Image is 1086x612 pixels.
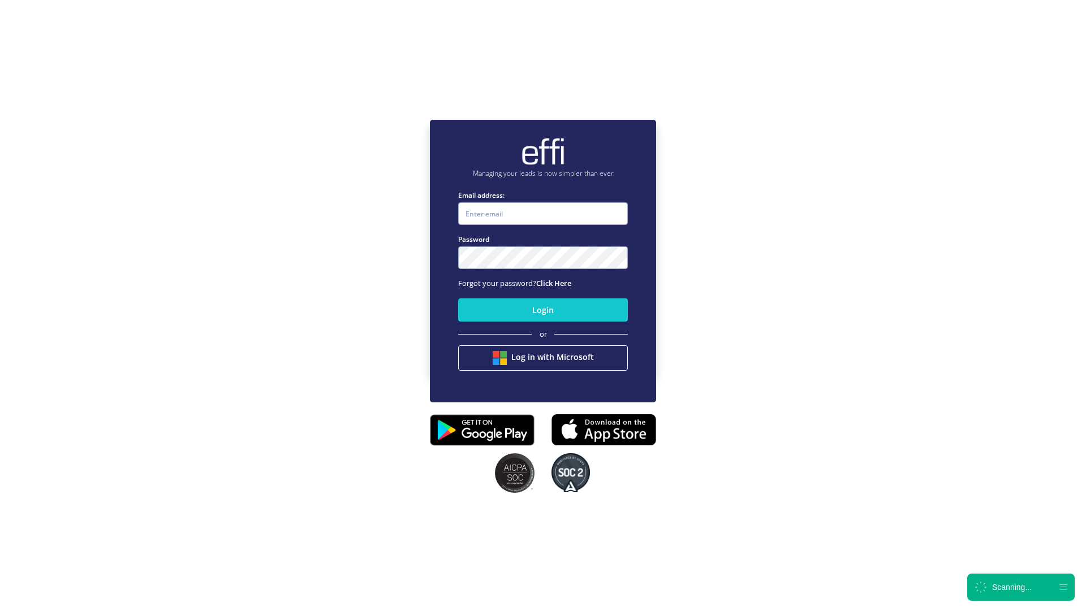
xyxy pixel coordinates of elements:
[430,407,535,453] img: playstore.0fabf2e.png
[458,168,628,179] p: Managing your leads is now simpler than ever
[458,298,628,322] button: Login
[458,345,628,371] button: Log in with Microsoft
[458,190,628,201] label: Email address:
[536,278,571,288] a: Click Here
[458,234,628,245] label: Password
[551,410,656,449] img: appstore.8725fd3.png
[493,351,507,365] img: btn google
[551,453,590,493] img: SOC2 badges
[540,329,547,340] span: or
[458,278,571,288] span: Forgot your password?
[520,137,566,166] img: brand-logo.ec75409.png
[458,202,628,225] input: Enter email
[495,453,535,493] img: SOC2 badges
